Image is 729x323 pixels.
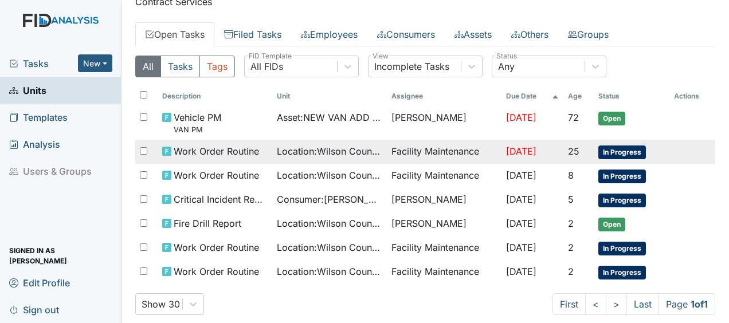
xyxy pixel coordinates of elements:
[387,236,501,260] td: Facility Maintenance
[501,86,563,106] th: Toggle SortBy
[135,56,235,77] div: Type filter
[135,56,715,315] div: Open Tasks
[277,144,382,158] span: Location : Wilson County CS
[174,192,268,206] span: Critical Incident Report
[9,57,78,70] a: Tasks
[598,266,646,279] span: In Progress
[691,298,708,310] strong: 1 of 1
[598,112,625,125] span: Open
[598,242,646,255] span: In Progress
[669,86,715,106] th: Actions
[277,111,382,124] span: Asset : NEW VAN ADD DETAILS
[174,144,259,158] span: Work Order Routine
[9,81,46,99] span: Units
[506,266,536,277] span: [DATE]
[250,60,283,73] div: All FIDs
[272,86,387,106] th: Toggle SortBy
[374,60,449,73] div: Incomplete Tasks
[277,192,382,206] span: Consumer : [PERSON_NAME]
[174,265,259,278] span: Work Order Routine
[552,293,586,315] a: First
[78,54,112,72] button: New
[598,218,625,231] span: Open
[214,22,291,46] a: Filed Tasks
[174,241,259,254] span: Work Order Routine
[387,106,501,140] td: [PERSON_NAME]
[387,212,501,236] td: [PERSON_NAME]
[9,135,60,153] span: Analysis
[598,145,646,159] span: In Progress
[9,108,68,126] span: Templates
[367,22,445,46] a: Consumers
[160,56,200,77] button: Tasks
[568,112,579,123] span: 72
[277,168,382,182] span: Location : Wilson County CS
[277,241,382,254] span: Location : Wilson County CS
[140,91,147,99] input: Toggle All Rows Selected
[506,218,536,229] span: [DATE]
[585,293,606,315] a: <
[142,297,180,311] div: Show 30
[568,242,574,253] span: 2
[501,22,558,46] a: Others
[445,22,501,46] a: Assets
[277,216,382,230] span: Location : Wilson County CS
[387,188,501,212] td: [PERSON_NAME]
[387,260,501,284] td: Facility Maintenance
[135,22,214,46] a: Open Tasks
[506,145,536,157] span: [DATE]
[568,170,574,181] span: 8
[563,86,594,106] th: Toggle SortBy
[174,168,259,182] span: Work Order Routine
[174,216,241,230] span: Fire Drill Report
[606,293,627,315] a: >
[506,194,536,205] span: [DATE]
[626,293,659,315] a: Last
[277,265,382,278] span: Location : Wilson County CS
[291,22,367,46] a: Employees
[498,60,515,73] div: Any
[387,140,501,164] td: Facility Maintenance
[387,164,501,188] td: Facility Maintenance
[174,124,221,135] small: VAN PM
[199,56,235,77] button: Tags
[9,301,59,318] span: Sign out
[506,242,536,253] span: [DATE]
[598,170,646,183] span: In Progress
[558,22,618,46] a: Groups
[506,170,536,181] span: [DATE]
[9,247,112,265] span: Signed in as [PERSON_NAME]
[568,145,579,157] span: 25
[552,293,715,315] nav: task-pagination
[158,86,272,106] th: Toggle SortBy
[174,111,221,135] span: Vehicle PM VAN PM
[135,56,161,77] button: All
[659,293,715,315] span: Page
[387,86,501,106] th: Assignee
[506,112,536,123] span: [DATE]
[568,266,574,277] span: 2
[568,194,574,205] span: 5
[568,218,574,229] span: 2
[598,194,646,207] span: In Progress
[594,86,669,106] th: Toggle SortBy
[9,274,70,292] span: Edit Profile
